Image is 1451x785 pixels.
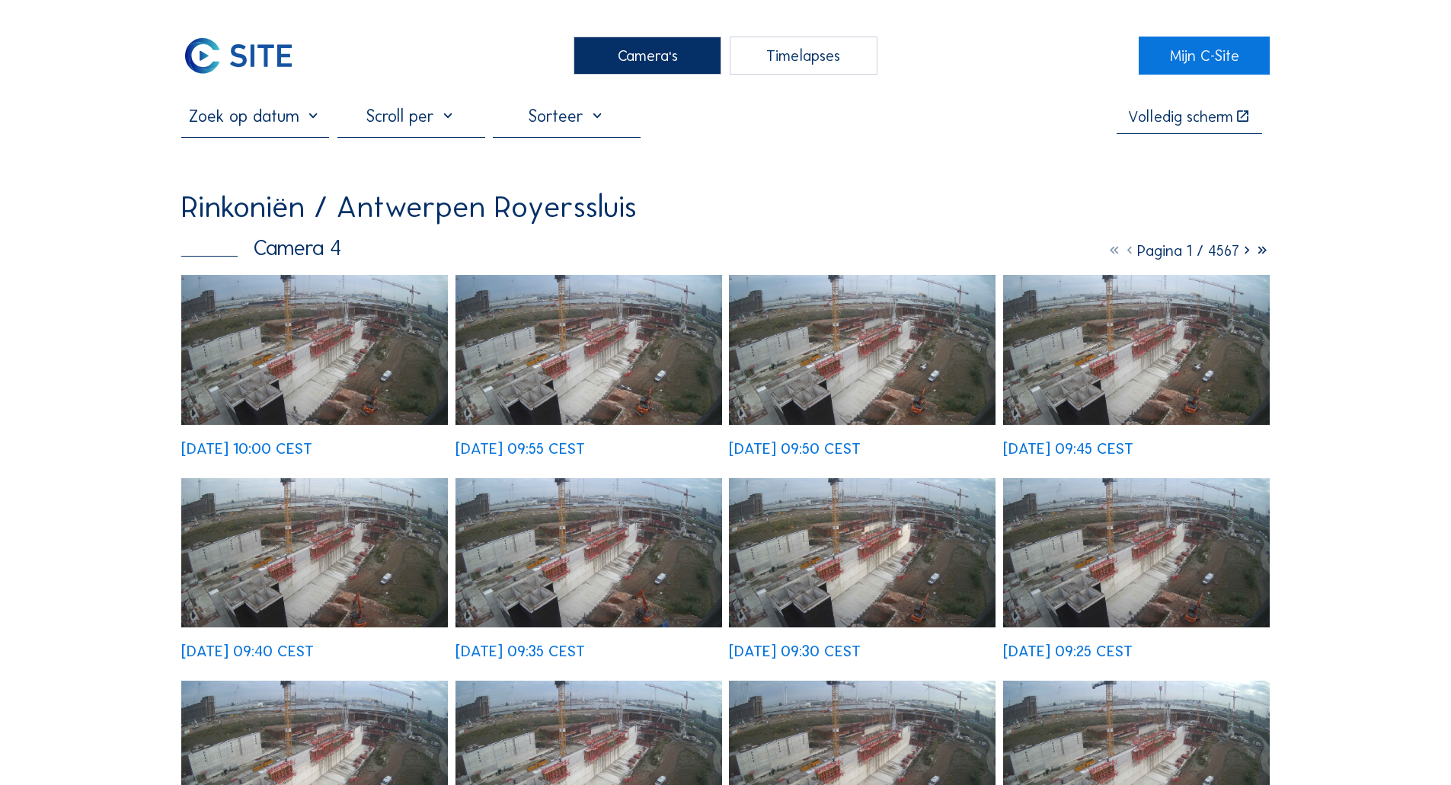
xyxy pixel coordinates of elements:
[181,192,637,222] div: Rinkoniën / Antwerpen Royerssluis
[181,441,312,456] div: [DATE] 10:00 CEST
[455,441,585,456] div: [DATE] 09:55 CEST
[574,37,721,75] div: Camera's
[1137,241,1239,260] span: Pagina 1 / 4567
[455,643,585,659] div: [DATE] 09:35 CEST
[181,37,312,75] a: C-SITE Logo
[181,643,314,659] div: [DATE] 09:40 CEST
[181,478,448,628] img: image_53671451
[729,478,996,628] img: image_53671186
[1139,37,1269,75] a: Mijn C-Site
[455,478,722,628] img: image_53671357
[1003,478,1270,628] img: image_53671016
[1003,441,1133,456] div: [DATE] 09:45 CEST
[455,275,722,425] img: image_53671964
[730,37,877,75] div: Timelapses
[1003,643,1133,659] div: [DATE] 09:25 CEST
[1128,109,1233,124] div: Volledig scherm
[181,237,341,258] div: Camera 4
[181,37,296,75] img: C-SITE Logo
[729,643,861,659] div: [DATE] 09:30 CEST
[181,275,448,425] img: image_53672069
[729,275,996,425] img: image_53671781
[1003,275,1270,425] img: image_53671614
[181,106,329,126] input: Zoek op datum 󰅀
[729,441,861,456] div: [DATE] 09:50 CEST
